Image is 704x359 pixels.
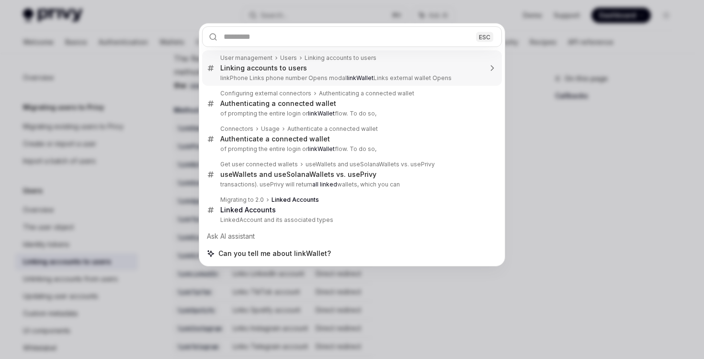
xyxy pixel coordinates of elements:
[476,32,493,42] div: ESC
[220,161,298,168] div: Get user connected wallets
[218,249,331,258] span: Can you tell me about linkWallet?
[202,228,502,245] div: Ask AI assistant
[220,90,311,97] div: Configuring external connectors
[220,99,336,108] div: Authenticating a connected wallet
[287,125,378,133] div: Authenticate a connected wallet
[306,161,435,168] div: useWallets and useSolanaWallets vs. usePrivy
[308,110,335,117] b: linkWallet
[220,110,482,117] p: of prompting the entire login or flow. To do so,
[220,145,482,153] p: of prompting the entire login or flow. To do so,
[220,64,307,72] div: Linking accounts to users
[347,74,374,81] b: linkWallet
[220,216,482,224] p: LinkedAccount and its associated types
[220,125,253,133] div: Connectors
[220,181,482,188] p: transactions). usePrivy will return wallets, which you can
[261,125,280,133] div: Usage
[220,74,482,82] p: linkPhone Links phone number Opens modal Links external wallet Opens
[319,90,414,97] div: Authenticating a connected wallet
[220,135,330,143] div: Authenticate a connected wallet
[220,170,376,179] div: useWallets and useSolanaWallets vs. usePrivy
[312,181,337,188] b: all linked
[220,196,264,204] div: Migrating to 2.0
[220,54,273,62] div: User management
[305,54,376,62] div: Linking accounts to users
[220,206,276,214] b: Linked Accounts
[308,145,335,152] b: linkWallet
[280,54,297,62] div: Users
[272,196,319,203] b: Linked Accounts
